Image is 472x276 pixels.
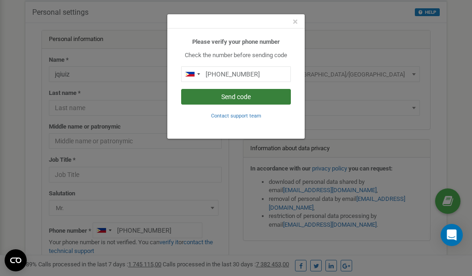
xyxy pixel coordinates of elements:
[181,51,291,60] p: Check the number before sending code
[5,249,27,271] button: Open CMP widget
[211,112,261,119] a: Contact support team
[293,17,298,27] button: Close
[211,113,261,119] small: Contact support team
[182,67,203,82] div: Telephone country code
[293,16,298,27] span: ×
[192,38,280,45] b: Please verify your phone number
[181,66,291,82] input: 0905 123 4567
[181,89,291,105] button: Send code
[441,224,463,246] div: Open Intercom Messenger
